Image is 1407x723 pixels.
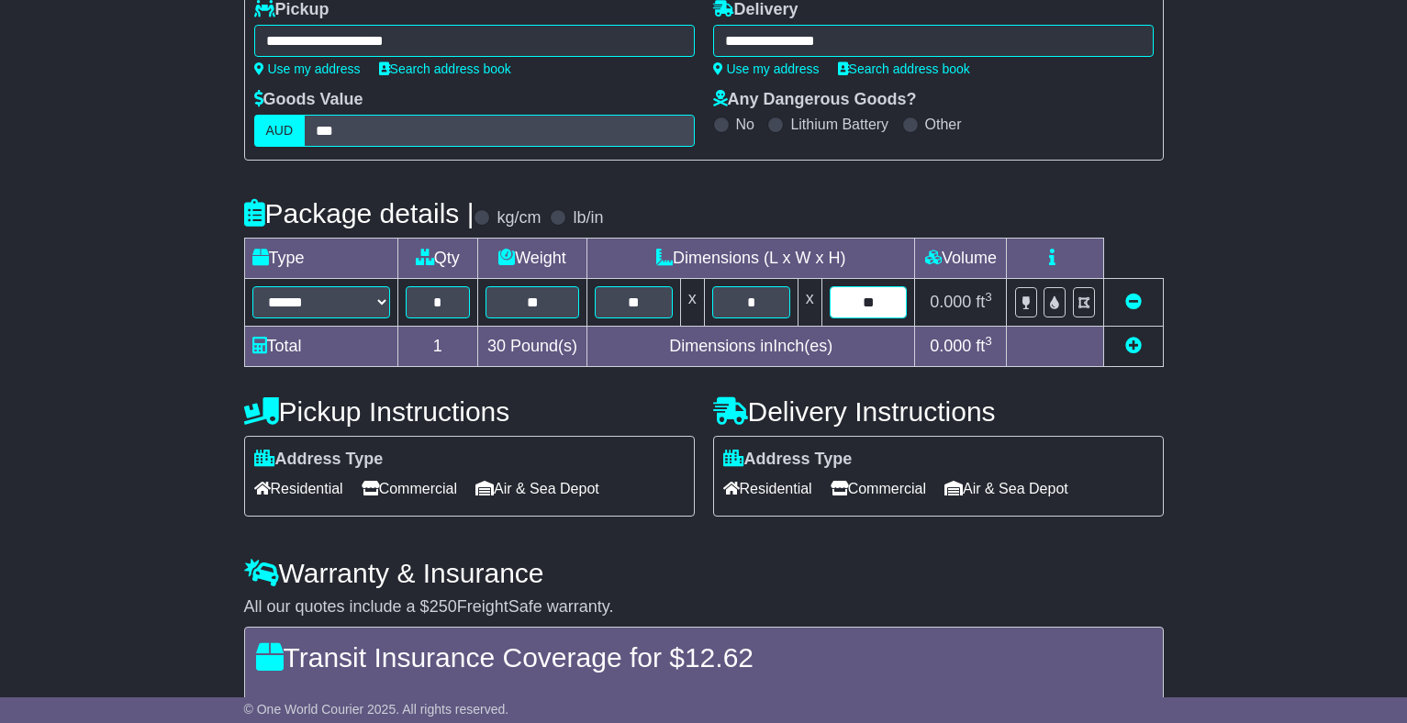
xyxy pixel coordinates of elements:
[430,597,457,616] span: 250
[680,279,704,327] td: x
[713,61,820,76] a: Use my address
[944,474,1068,503] span: Air & Sea Depot
[713,90,917,110] label: Any Dangerous Goods?
[244,239,397,279] td: Type
[976,293,992,311] span: ft
[397,239,477,279] td: Qty
[1125,293,1142,311] a: Remove this item
[254,450,384,470] label: Address Type
[573,208,603,228] label: lb/in
[985,290,992,304] sup: 3
[838,61,970,76] a: Search address book
[713,396,1164,427] h4: Delivery Instructions
[244,327,397,367] td: Total
[254,115,306,147] label: AUD
[244,702,509,717] span: © One World Courier 2025. All rights reserved.
[587,239,915,279] td: Dimensions (L x W x H)
[477,239,586,279] td: Weight
[723,474,812,503] span: Residential
[587,327,915,367] td: Dimensions in Inch(es)
[379,61,511,76] a: Search address book
[790,116,888,133] label: Lithium Battery
[477,327,586,367] td: Pound(s)
[362,474,457,503] span: Commercial
[256,642,1152,673] h4: Transit Insurance Coverage for $
[985,334,992,348] sup: 3
[1125,337,1142,355] a: Add new item
[930,293,971,311] span: 0.000
[930,337,971,355] span: 0.000
[244,597,1164,617] div: All our quotes include a $ FreightSafe warranty.
[254,61,361,76] a: Use my address
[925,116,962,133] label: Other
[685,642,754,673] span: 12.62
[497,208,541,228] label: kg/cm
[736,116,754,133] label: No
[798,279,821,327] td: x
[254,474,343,503] span: Residential
[831,474,926,503] span: Commercial
[487,337,506,355] span: 30
[976,337,992,355] span: ft
[244,396,695,427] h4: Pickup Instructions
[723,450,853,470] label: Address Type
[397,327,477,367] td: 1
[244,198,475,228] h4: Package details |
[915,239,1007,279] td: Volume
[475,474,599,503] span: Air & Sea Depot
[254,90,363,110] label: Goods Value
[244,558,1164,588] h4: Warranty & Insurance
